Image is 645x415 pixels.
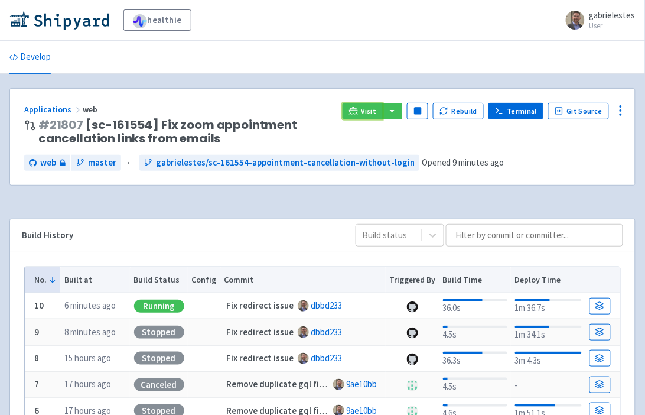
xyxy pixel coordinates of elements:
[88,156,116,170] span: master
[422,157,504,168] span: Opened
[443,323,507,342] div: 4.5s
[64,300,116,311] time: 6 minutes ago
[139,155,419,171] a: gabrielestes/sc-161554-appointment-cancellation-without-login
[38,118,333,145] span: [sc-161554] Fix zoom appointment cancellation links from emails
[60,267,130,293] th: Built at
[24,155,70,171] a: web
[589,9,636,21] span: gabrielestes
[38,116,83,133] a: #21807
[443,375,507,394] div: 4.5s
[589,377,611,393] a: Build Details
[548,103,609,119] a: Git Source
[453,157,504,168] time: 9 minutes ago
[589,298,611,315] a: Build Details
[123,9,191,31] a: healthie
[226,378,445,390] strong: Remove duplicate gql field, add inclusion uuid comment
[34,274,57,286] button: No.
[488,103,543,119] a: Terminal
[188,267,220,293] th: Config
[34,300,44,311] b: 10
[439,267,512,293] th: Build Time
[443,297,507,315] div: 36.0s
[346,378,377,390] a: 9ae10bb
[515,323,582,342] div: 1m 34.1s
[220,267,386,293] th: Commit
[311,326,342,338] a: dbbd233
[559,11,636,30] a: gabrielestes User
[226,300,294,311] strong: Fix redirect issue
[433,103,484,119] button: Rebuild
[64,352,111,364] time: 15 hours ago
[226,326,294,338] strong: Fix redirect issue
[361,106,377,116] span: Visit
[9,41,51,74] a: Develop
[34,352,39,364] b: 8
[443,349,507,368] div: 36.3s
[589,22,636,30] small: User
[515,297,582,315] div: 1m 36.7s
[64,378,111,390] time: 17 hours ago
[343,103,383,119] a: Visit
[134,378,184,391] div: Canceled
[134,326,184,339] div: Stopped
[130,267,188,293] th: Build Status
[34,326,39,338] b: 9
[589,324,611,341] a: Build Details
[515,377,582,393] div: -
[24,104,83,115] a: Applications
[134,352,184,365] div: Stopped
[589,350,611,367] a: Build Details
[64,326,116,338] time: 8 minutes ago
[83,104,99,115] span: web
[407,103,428,119] button: Pause
[9,11,109,30] img: Shipyard logo
[311,352,342,364] a: dbbd233
[386,267,439,293] th: Triggered By
[515,349,582,368] div: 3m 4.3s
[126,156,135,170] span: ←
[40,156,56,170] span: web
[22,229,337,242] div: Build History
[156,156,415,170] span: gabrielestes/sc-161554-appointment-cancellation-without-login
[71,155,121,171] a: master
[134,300,184,313] div: Running
[311,300,342,311] a: dbbd233
[34,378,39,390] b: 7
[226,352,294,364] strong: Fix redirect issue
[446,224,623,247] input: Filter by commit or committer...
[511,267,585,293] th: Deploy Time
